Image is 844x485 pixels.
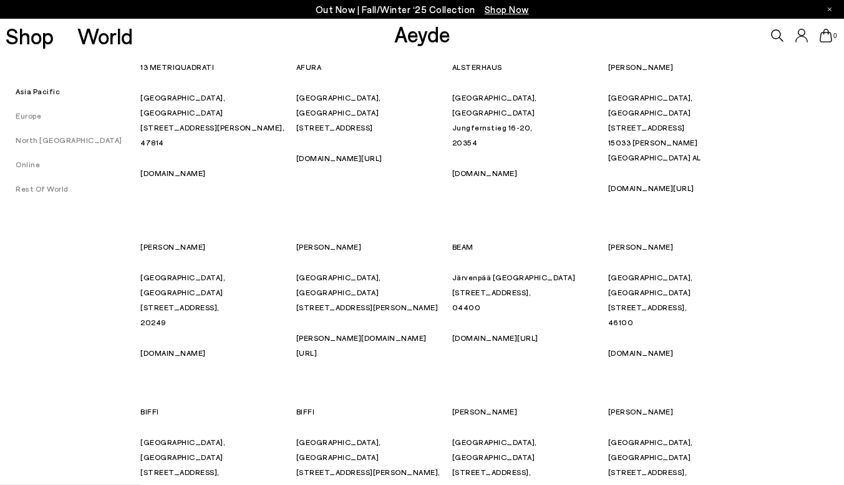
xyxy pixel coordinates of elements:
[6,25,54,47] a: Shop
[452,169,518,177] a: [DOMAIN_NAME]
[452,239,596,254] p: BEAM
[296,90,440,135] p: [GEOGRAPHIC_DATA], [GEOGRAPHIC_DATA] [STREET_ADDRESS]
[608,404,752,419] p: [PERSON_NAME]
[296,270,440,315] p: [GEOGRAPHIC_DATA], [GEOGRAPHIC_DATA] [STREET_ADDRESS][PERSON_NAME]
[485,4,529,15] span: Navigate to /collections/new-in
[452,90,596,150] p: [GEOGRAPHIC_DATA], [GEOGRAPHIC_DATA] Jungfernstieg 16-20, 20354
[296,59,440,74] p: AFURA
[608,270,752,330] p: [GEOGRAPHIC_DATA], [GEOGRAPHIC_DATA] [STREET_ADDRESS], 46100
[316,2,529,17] p: Out Now | Fall/Winter ‘25 Collection
[608,59,752,74] p: [PERSON_NAME]
[140,59,284,74] p: 13 METRIQUADRATI
[140,348,206,357] a: [DOMAIN_NAME]
[608,348,674,357] a: [DOMAIN_NAME]
[296,333,427,357] a: [PERSON_NAME][DOMAIN_NAME][URL]
[140,404,284,419] p: BIFFI
[452,404,596,419] p: [PERSON_NAME]
[452,333,538,342] a: [DOMAIN_NAME][URL]
[452,270,596,315] p: Järvenpää [GEOGRAPHIC_DATA] [STREET_ADDRESS], 04400
[608,239,752,254] p: [PERSON_NAME]
[77,25,133,47] a: World
[140,239,284,254] p: [PERSON_NAME]
[394,21,450,47] a: Aeyde
[296,404,440,419] p: BIFFI
[296,154,382,162] a: [DOMAIN_NAME][URL]
[820,29,832,42] a: 0
[140,270,284,330] p: [GEOGRAPHIC_DATA], [GEOGRAPHIC_DATA] [STREET_ADDRESS], 20249
[452,59,596,74] p: ALSTERHAUS
[608,184,694,192] a: [DOMAIN_NAME][URL]
[140,90,284,150] p: [GEOGRAPHIC_DATA], [GEOGRAPHIC_DATA] [STREET_ADDRESS][PERSON_NAME], 47814
[140,169,206,177] a: [DOMAIN_NAME]
[832,32,838,39] span: 0
[608,90,752,165] p: [GEOGRAPHIC_DATA], [GEOGRAPHIC_DATA] [STREET_ADDRESS] 15033 [PERSON_NAME][GEOGRAPHIC_DATA] AL
[296,239,440,254] p: [PERSON_NAME]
